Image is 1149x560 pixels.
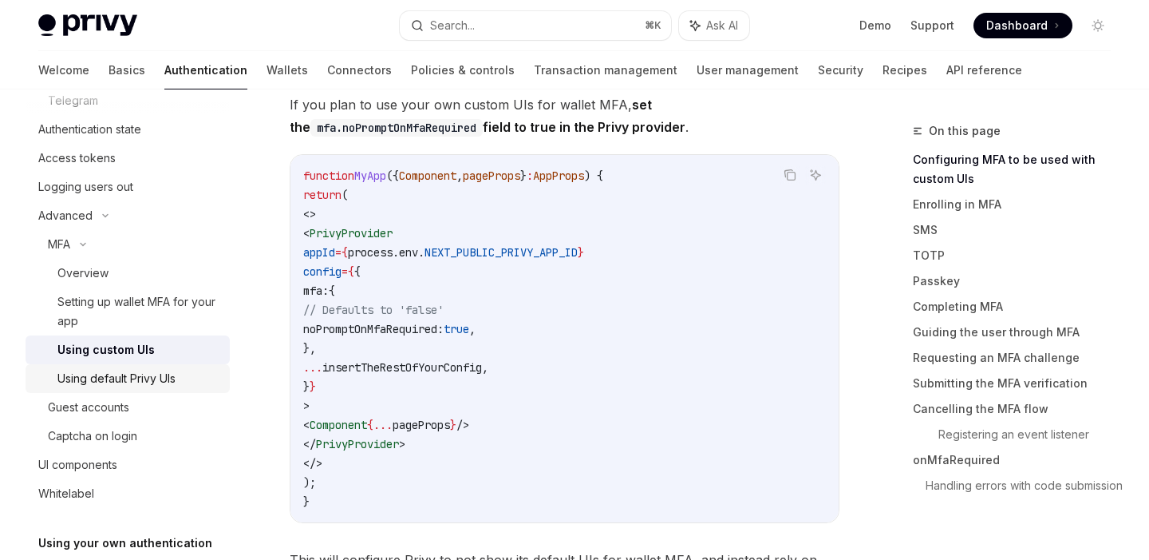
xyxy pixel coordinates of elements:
span: { [329,284,335,298]
a: Configuring MFA to be used with custom UIs [913,147,1123,192]
span: { [354,264,361,279]
span: < [303,226,310,240]
span: PrivyProvider [310,226,393,240]
div: Setting up wallet MFA for your app [57,292,220,331]
button: Search...⌘K [400,11,670,40]
a: Whitelabel [26,479,230,508]
span: < [303,418,310,432]
img: light logo [38,14,137,37]
a: Using custom UIs [26,336,230,364]
button: Ask AI [805,165,826,185]
div: Captcha on login [48,427,137,446]
button: Ask AI [679,11,749,40]
button: Toggle dark mode [1085,13,1111,38]
span: = [342,264,348,279]
span: ); [303,475,316,490]
span: > [303,399,310,413]
span: appId [303,245,335,260]
span: Dashboard [986,18,1048,34]
a: Cancelling the MFA flow [913,396,1123,422]
span: . [393,245,399,260]
span: insertTheRestOfYourConfig [322,360,482,375]
span: , [469,322,476,336]
div: MFA [48,235,70,254]
div: UI components [38,455,117,475]
span: } [310,379,316,394]
a: Registering an event listener [938,422,1123,447]
span: MyApp [354,169,386,183]
span: } [578,245,584,260]
a: API reference [946,51,1022,89]
span: On this page [929,121,1001,141]
span: config [303,264,342,279]
span: If you plan to use your own custom UIs for wallet MFA, . [290,93,839,138]
a: Requesting an MFA challenge [913,345,1123,371]
span: ( [342,188,348,202]
a: Setting up wallet MFA for your app [26,288,230,336]
div: Advanced [38,206,93,225]
a: Guest accounts [26,393,230,422]
a: Security [818,51,863,89]
a: Access tokens [26,144,230,173]
span: { [348,264,354,279]
a: Welcome [38,51,89,89]
span: true [444,322,469,336]
a: User management [697,51,799,89]
span: : [527,169,533,183]
span: = [335,245,342,260]
div: Using default Privy UIs [57,369,176,388]
span: PrivyProvider [316,437,399,451]
span: } [450,418,456,432]
a: Handling errors with code submission [926,473,1123,498]
span: process [348,245,393,260]
span: NEXT_PUBLIC_PRIVY_APP_ID [424,245,578,260]
code: mfa.noPromptOnMfaRequired [310,119,483,137]
span: , [456,169,463,183]
span: , [482,360,488,375]
span: </> [303,456,322,471]
div: Logging users out [38,177,133,197]
span: <> [303,207,316,221]
a: Policies & controls [411,51,515,89]
span: pageProps [463,169,520,183]
a: Authentication [164,51,247,89]
span: Ask AI [706,18,738,34]
span: ... [373,418,393,432]
span: env [399,245,418,260]
span: </ [303,437,316,451]
a: Transaction management [534,51,677,89]
div: Access tokens [38,149,116,168]
span: { [342,245,348,260]
span: Component [399,169,456,183]
span: return [303,188,342,202]
a: Passkey [913,268,1123,294]
a: UI components [26,451,230,479]
span: function [303,169,354,183]
a: Enrolling in MFA [913,192,1123,217]
span: /> [456,418,469,432]
strong: set the field to true in the Privy provider [290,97,685,135]
span: . [418,245,424,260]
span: > [399,437,405,451]
a: Using default Privy UIs [26,364,230,393]
span: ... [303,360,322,375]
span: AppProps [533,169,584,183]
div: Authentication state [38,120,141,139]
span: { [367,418,373,432]
span: ⌘ K [645,19,661,32]
span: pageProps [393,418,450,432]
a: Support [910,18,954,34]
a: Dashboard [973,13,1072,38]
div: Overview [57,264,109,283]
a: Submitting the MFA verification [913,371,1123,396]
a: Completing MFA [913,294,1123,320]
a: Authentication state [26,115,230,144]
h5: Using your own authentication [38,534,212,553]
a: Recipes [882,51,927,89]
span: Component [310,418,367,432]
a: Basics [109,51,145,89]
span: } [520,169,527,183]
button: Copy the contents from the code block [780,165,800,185]
div: Search... [430,16,475,35]
a: Overview [26,259,230,288]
